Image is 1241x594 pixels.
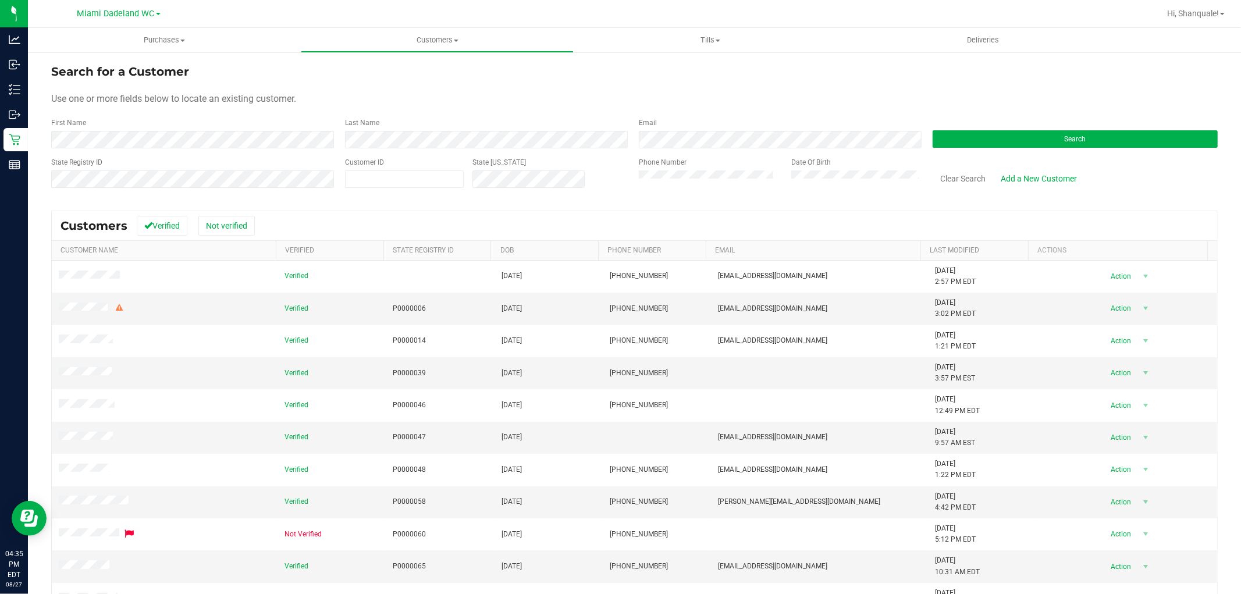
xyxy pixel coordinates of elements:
a: Phone Number [608,246,662,254]
span: Action [1101,365,1139,381]
span: Customers [301,35,573,45]
span: select [1139,365,1153,381]
span: select [1139,559,1153,575]
label: Customer ID [345,157,384,168]
a: Tills [574,28,847,52]
span: [PHONE_NUMBER] [610,400,668,411]
span: [PHONE_NUMBER] [610,335,668,346]
span: select [1139,461,1153,478]
a: Purchases [28,28,301,52]
button: Clear Search [933,169,993,188]
span: [EMAIL_ADDRESS][DOMAIN_NAME] [718,271,827,282]
span: [DATE] 3:57 PM EST [935,362,975,384]
span: [DATE] [502,496,522,507]
span: [DATE] 9:57 AM EST [935,426,975,449]
span: Action [1101,526,1139,542]
span: Verified [285,335,308,346]
label: Last Name [345,118,379,128]
span: Action [1101,559,1139,575]
button: Search [933,130,1218,148]
span: [DATE] 12:49 PM EDT [935,394,980,416]
span: [PERSON_NAME][EMAIL_ADDRESS][DOMAIN_NAME] [718,496,880,507]
a: DOB [500,246,514,254]
span: [EMAIL_ADDRESS][DOMAIN_NAME] [718,432,827,443]
div: Flagged for deletion [123,528,136,539]
span: P0000048 [393,464,426,475]
span: [PHONE_NUMBER] [610,271,668,282]
span: [EMAIL_ADDRESS][DOMAIN_NAME] [718,464,827,475]
span: [EMAIL_ADDRESS][DOMAIN_NAME] [718,561,827,572]
span: [PHONE_NUMBER] [610,303,668,314]
span: Search [1065,135,1086,143]
span: Action [1101,494,1139,510]
inline-svg: Inbound [9,59,20,70]
span: P0000058 [393,496,426,507]
p: 04:35 PM EDT [5,549,23,580]
span: select [1139,494,1153,510]
span: Purchases [28,35,301,45]
div: Warning - Level 2 [114,303,125,314]
span: [DATE] [502,432,522,443]
span: Action [1101,333,1139,349]
a: Deliveries [847,28,1119,52]
label: Email [639,118,657,128]
inline-svg: Retail [9,134,20,145]
span: [PHONE_NUMBER] [610,368,668,379]
span: Verified [285,432,308,443]
span: Verified [285,496,308,507]
span: select [1139,300,1153,316]
span: Customers [61,219,127,233]
span: Action [1101,300,1139,316]
span: [DATE] [502,303,522,314]
a: Customers [301,28,574,52]
span: Action [1101,397,1139,414]
inline-svg: Reports [9,159,20,170]
span: Action [1101,461,1139,478]
inline-svg: Inventory [9,84,20,95]
span: Hi, Shanquale! [1167,9,1219,18]
span: Action [1101,429,1139,446]
a: Last Modified [930,246,980,254]
a: Add a New Customer [993,169,1084,188]
div: Actions [1037,246,1203,254]
span: [DATE] [502,529,522,540]
button: Verified [137,216,187,236]
span: Search for a Customer [51,65,189,79]
span: Verified [285,561,308,572]
span: [EMAIL_ADDRESS][DOMAIN_NAME] [718,335,827,346]
a: Customer Name [61,246,118,254]
a: Email [715,246,735,254]
span: [PHONE_NUMBER] [610,529,668,540]
span: Not Verified [285,529,322,540]
span: [DATE] 4:42 PM EDT [935,491,976,513]
span: [DATE] [502,400,522,411]
span: [DATE] 1:21 PM EDT [935,330,976,352]
span: [DATE] 5:12 PM EDT [935,523,976,545]
span: Deliveries [951,35,1015,45]
span: Verified [285,368,308,379]
span: [DATE] 2:57 PM EDT [935,265,976,287]
span: [PHONE_NUMBER] [610,496,668,507]
label: First Name [51,118,86,128]
span: [DATE] 3:02 PM EDT [935,297,976,319]
inline-svg: Analytics [9,34,20,45]
span: P0000006 [393,303,426,314]
span: [DATE] [502,271,522,282]
span: [DATE] 10:31 AM EDT [935,555,980,577]
span: P0000060 [393,529,426,540]
label: Phone Number [639,157,687,168]
span: [EMAIL_ADDRESS][DOMAIN_NAME] [718,303,827,314]
span: [PHONE_NUMBER] [610,561,668,572]
span: Miami Dadeland WC [77,9,155,19]
span: select [1139,397,1153,414]
span: P0000065 [393,561,426,572]
span: P0000046 [393,400,426,411]
span: select [1139,429,1153,446]
span: P0000014 [393,335,426,346]
span: [DATE] [502,464,522,475]
label: State [US_STATE] [472,157,526,168]
span: Verified [285,464,308,475]
button: Not verified [198,216,255,236]
a: State Registry Id [393,246,454,254]
p: 08/27 [5,580,23,589]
